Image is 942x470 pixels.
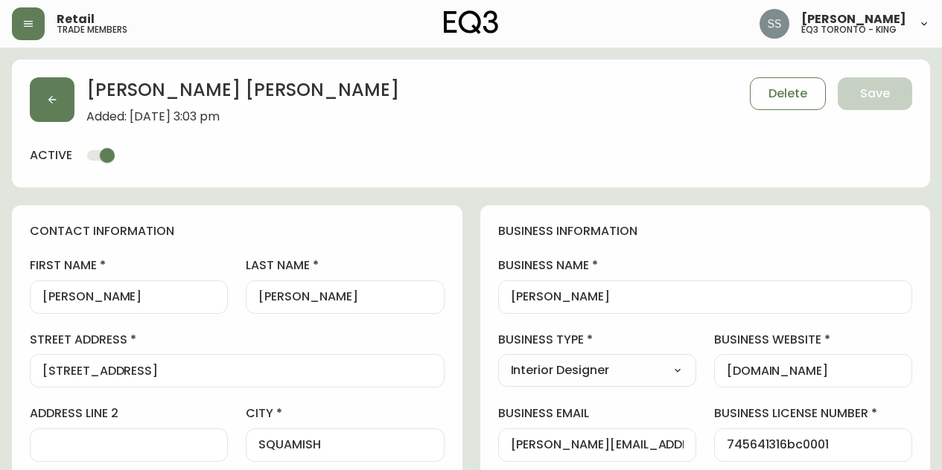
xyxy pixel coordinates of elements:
h4: business information [498,223,913,239]
label: business type [498,332,696,348]
img: logo [444,10,499,34]
img: f1b6f2cda6f3b51f95337c5892ce6799 [760,9,789,39]
h4: contact information [30,223,445,239]
h2: [PERSON_NAME] [PERSON_NAME] [86,77,399,110]
label: last name [246,257,444,274]
label: city [246,405,444,422]
button: Delete [750,77,826,110]
span: Added: [DATE] 3:03 pm [86,110,399,123]
label: business license number [714,405,912,422]
label: first name [30,257,228,274]
span: [PERSON_NAME] [801,13,906,25]
label: business email [498,405,696,422]
span: Delete [768,86,807,102]
span: Retail [57,13,95,25]
h5: eq3 toronto - king [801,25,897,34]
input: https://www.designshop.com [727,364,900,378]
label: business website [714,332,912,348]
label: street address [30,332,445,348]
label: business name [498,257,913,274]
h4: active [30,147,72,164]
label: address line 2 [30,405,228,422]
h5: trade members [57,25,127,34]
